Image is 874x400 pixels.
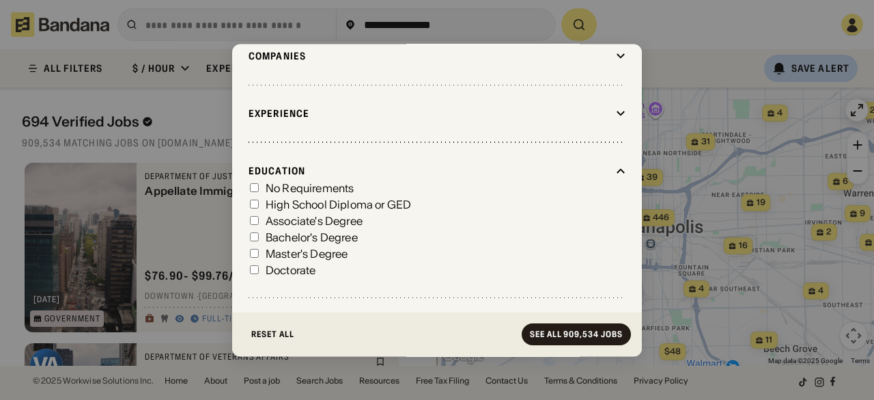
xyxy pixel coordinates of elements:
div: Companies [249,51,610,63]
div: Experience [249,108,610,120]
div: Bachelor's Degree [266,232,358,243]
div: Education [249,165,610,177]
div: Master's Degree [266,248,348,259]
div: High School Diploma or GED [266,199,411,210]
div: See all 909,534 jobs [530,330,623,338]
div: Reset All [251,330,294,338]
div: Associate's Degree [266,215,363,226]
div: No Requirements [266,183,354,194]
div: Doctorate [266,265,315,276]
